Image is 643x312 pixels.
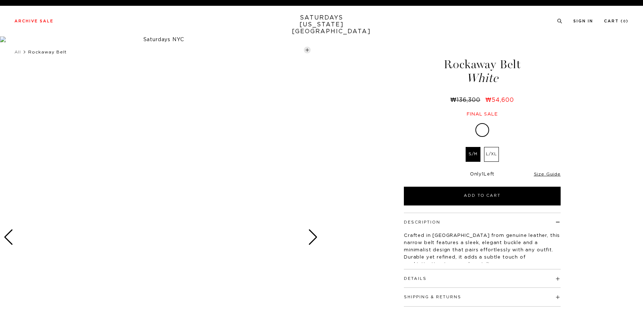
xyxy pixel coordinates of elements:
[484,147,499,162] label: L/XL
[623,20,626,23] small: 0
[604,19,629,23] a: Cart (0)
[403,111,562,117] div: Final sale
[404,232,561,268] p: Crafted in [GEOGRAPHIC_DATA] from genuine leather, this narrow belt features a sleek, elegant buc...
[28,50,67,54] span: Rockaway Belt
[486,97,514,103] span: ₩54,600
[573,19,593,23] a: Sign In
[450,97,483,103] del: ₩136,300
[308,229,318,245] div: Next slide
[4,229,13,245] div: Previous slide
[482,172,484,177] span: 1
[403,72,562,84] span: White
[404,277,427,281] button: Details
[404,187,561,205] button: Add to Cart
[292,14,351,35] a: SATURDAYS[US_STATE][GEOGRAPHIC_DATA]
[404,295,461,299] button: Shipping & Returns
[534,172,561,176] a: Size Guide
[14,50,21,54] a: All
[404,220,440,224] button: Description
[403,58,562,84] h1: Rockaway Belt
[14,19,53,23] a: Archive Sale
[404,172,561,178] div: Only Left
[466,147,480,162] label: S/M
